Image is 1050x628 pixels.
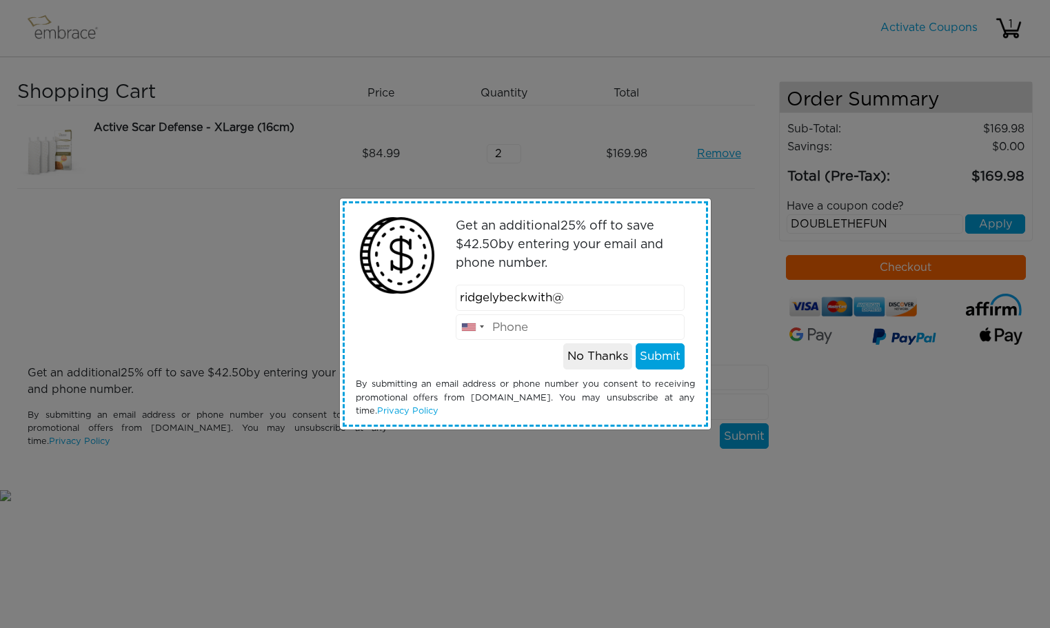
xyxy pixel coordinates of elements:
input: Email [456,285,685,311]
input: Phone [456,314,685,341]
span: 25 [561,220,576,232]
span: 42.50 [463,239,498,251]
img: money2.png [352,210,443,301]
p: Get an additional % off to save $ by entering your email and phone number. [456,217,685,273]
button: Submit [636,343,685,369]
div: By submitting an email address or phone number you consent to receiving promotional offers from [... [345,378,705,418]
a: Privacy Policy [377,407,438,416]
button: No Thanks [563,343,632,369]
div: United States: +1 [456,315,488,340]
